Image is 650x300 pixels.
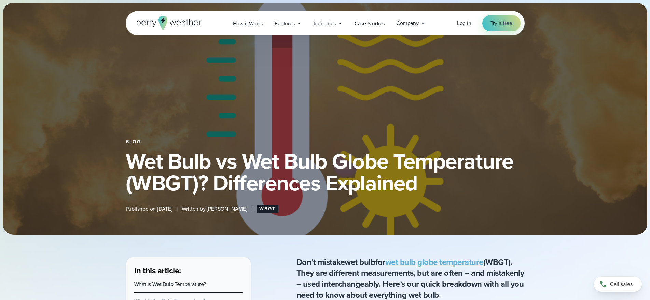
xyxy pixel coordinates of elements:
span: Call sales [610,280,633,288]
span: Company [396,19,419,27]
a: Log in [457,19,471,27]
span: How it Works [233,19,263,28]
h1: Wet Bulb vs Wet Bulb Globe Temperature (WBGT)? Differences Explained [126,150,525,194]
a: WBGT [257,205,278,213]
span: Try it free [490,19,512,27]
span: | [251,205,252,213]
span: Written by [PERSON_NAME] [182,205,247,213]
a: Case Studies [349,16,391,30]
span: Features [275,19,295,28]
span: Published on [DATE] [126,205,172,213]
span: | [177,205,178,213]
h3: In this article: [134,265,243,276]
a: Call sales [594,277,642,292]
strong: wet bulb [345,256,375,268]
span: Case Studies [355,19,385,28]
a: What is Wet Bulb Temperature? [134,280,206,288]
div: Blog [126,139,525,145]
strong: (WBGT) [385,256,511,268]
a: wet bulb globe temperature [385,256,483,268]
a: Try it free [482,15,521,31]
span: Industries [314,19,336,28]
a: How it Works [227,16,269,30]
